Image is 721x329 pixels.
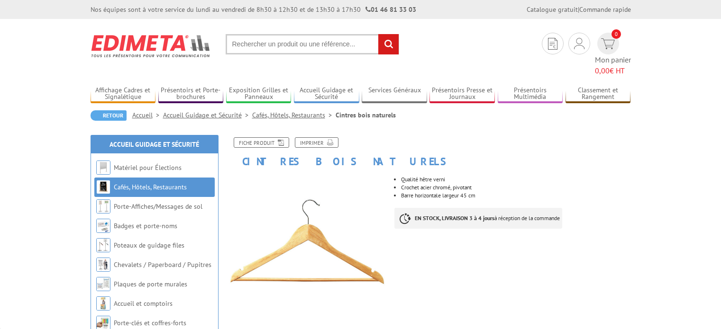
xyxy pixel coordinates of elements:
img: Cafés, Hôtels, Restaurants [96,180,110,194]
a: Porte-Affiches/Messages de sol [114,202,202,211]
img: devis rapide [601,38,615,49]
a: Catalogue gratuit [527,5,578,14]
li: Cintres bois naturels [336,110,396,120]
a: Porte-clés et coffres-forts [114,319,186,327]
a: Imprimer [295,137,338,148]
a: Plaques de porte murales [114,280,187,288]
a: Chevalets / Paperboard / Pupitres [114,260,211,269]
li: Crochet acier chromé, pivotant [401,185,630,190]
span: € HT [595,65,631,76]
a: Cafés, Hôtels, Restaurants [252,111,336,119]
strong: EN STOCK, LIVRAISON 3 à 4 jours [415,214,494,222]
input: rechercher [378,34,399,54]
a: devis rapide 0 Mon panier 0,00€ HT [595,33,631,76]
a: Accueil [132,111,163,119]
span: 0 [611,29,621,39]
li: Qualité hêtre verni [401,177,630,182]
a: Présentoirs et Porte-brochures [158,86,224,102]
a: Fiche produit [234,137,289,148]
li: Barre horizontale largeur 45 cm [401,193,630,198]
img: Matériel pour Élections [96,160,110,175]
a: Commande rapide [579,5,631,14]
a: Affichage Cadres et Signalétique [91,86,156,102]
a: Accueil Guidage et Sécurité [163,111,252,119]
span: 0,00 [595,66,610,75]
a: Badges et porte-noms [114,222,177,230]
img: Porte-Affiches/Messages de sol [96,199,110,213]
a: Présentoirs Presse et Journaux [429,86,495,102]
img: devis rapide [548,38,557,50]
a: Matériel pour Élections [114,163,182,172]
span: Mon panier [595,54,631,76]
a: Exposition Grilles et Panneaux [226,86,292,102]
strong: 01 46 81 33 03 [365,5,416,14]
a: Accueil et comptoirs [114,299,173,308]
a: Poteaux de guidage files [114,241,184,249]
a: Présentoirs Multimédia [498,86,563,102]
img: Plaques de porte murales [96,277,110,291]
div: | [527,5,631,14]
div: Nos équipes sont à votre service du lundi au vendredi de 8h30 à 12h30 et de 13h30 à 17h30 [91,5,416,14]
input: Rechercher un produit ou une référence... [226,34,399,54]
a: Cafés, Hôtels, Restaurants [114,183,187,191]
p: à réception de la commande [394,208,562,229]
a: Accueil Guidage et Sécurité [110,140,199,149]
img: devis rapide [574,38,584,49]
a: Accueil Guidage et Sécurité [294,86,359,102]
a: Retour [91,110,127,121]
a: Classement et Rangement [566,86,631,102]
img: Accueil et comptoirs [96,296,110,311]
img: Chevalets / Paperboard / Pupitres [96,258,110,272]
img: Edimeta [91,28,211,63]
img: Poteaux de guidage files [96,238,110,252]
a: Services Généraux [362,86,427,102]
img: Badges et porte-noms [96,219,110,233]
